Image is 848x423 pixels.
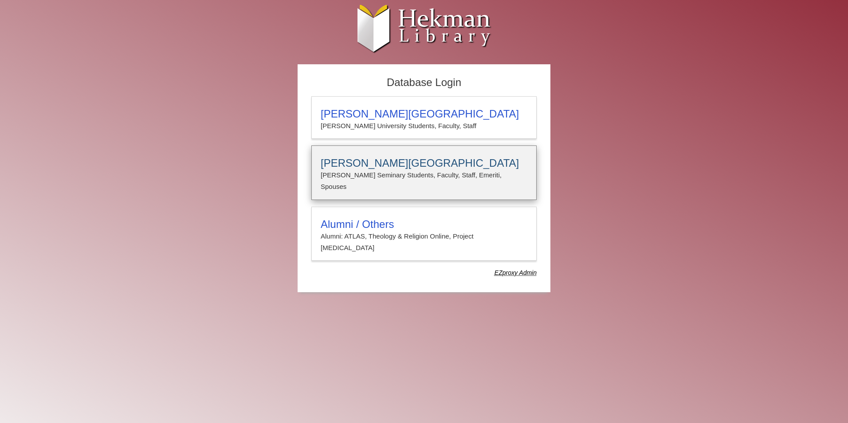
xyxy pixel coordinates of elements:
[307,74,541,92] h2: Database Login
[321,169,527,193] p: [PERSON_NAME] Seminary Students, Faculty, Staff, Emeriti, Spouses
[321,218,527,231] h3: Alumni / Others
[311,96,537,139] a: [PERSON_NAME][GEOGRAPHIC_DATA][PERSON_NAME] University Students, Faculty, Staff
[495,269,537,276] dfn: Use Alumni login
[321,157,527,169] h3: [PERSON_NAME][GEOGRAPHIC_DATA]
[311,145,537,200] a: [PERSON_NAME][GEOGRAPHIC_DATA][PERSON_NAME] Seminary Students, Faculty, Staff, Emeriti, Spouses
[321,108,527,120] h3: [PERSON_NAME][GEOGRAPHIC_DATA]
[321,120,527,132] p: [PERSON_NAME] University Students, Faculty, Staff
[321,231,527,254] p: Alumni: ATLAS, Theology & Religion Online, Project [MEDICAL_DATA]
[321,218,527,254] summary: Alumni / OthersAlumni: ATLAS, Theology & Religion Online, Project [MEDICAL_DATA]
